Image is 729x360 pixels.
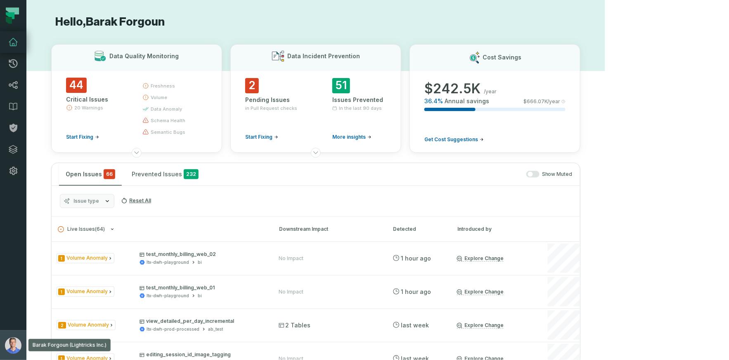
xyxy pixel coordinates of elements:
span: Annual savings [445,97,489,105]
div: Critical Issues [66,95,128,104]
span: schema health [151,117,185,124]
a: Start Fixing [245,134,278,140]
span: /year [484,88,497,95]
div: ltx-dwh-playground [147,259,189,265]
p: test_monthly_billing_web_02 [140,251,264,258]
span: Severity [58,289,65,295]
span: 44 [66,78,87,93]
div: ab_test [208,326,223,332]
span: Start Fixing [245,134,272,140]
span: In the last 90 days [339,105,382,111]
button: Live Issues(64) [58,226,264,232]
h3: Data Incident Prevention [287,52,360,60]
button: Prevented Issues [125,163,205,185]
span: 51 [332,78,350,93]
div: No Impact [279,289,303,295]
div: bi [198,259,202,265]
div: Introduced by [457,225,532,233]
span: critical issues and errors combined [104,169,115,179]
span: volume [151,94,167,101]
div: Issues Prevented [332,96,386,104]
a: Explore Change [457,322,504,329]
span: Issue Type [57,253,114,263]
relative-time: Sep 19, 2025, 7:05 AM GMT+3 [401,322,429,329]
span: data anomaly [151,106,182,112]
div: Pending Issues [245,96,299,104]
button: Data Incident Prevention2Pending Issuesin Pull Request checksStart Fixing51Issues PreventedIn the... [230,44,401,153]
span: $ 666.07K /year [523,98,561,105]
p: test_monthly_billing_web_01 [140,284,264,291]
a: Get Cost Suggestions [424,136,484,143]
relative-time: Sep 28, 2025, 7:52 AM GMT+3 [401,255,431,262]
span: Severity [58,322,66,329]
button: Cost Savings$242.5K/year36.4%Annual savings$666.07K/yearGet Cost Suggestions [409,44,580,153]
span: Issue Type [57,287,114,297]
span: in Pull Request checks [245,105,297,111]
button: Data Quality Monitoring44Critical Issues20 WarningsStart Fixingfreshnessvolumedata anomalyschema ... [51,44,222,153]
div: ltx-dwh-prod-processed [147,326,199,332]
span: 36.4 % [424,97,443,105]
span: Issue Type [57,320,116,330]
span: 20 Warnings [74,104,103,111]
h3: Data Quality Monitoring [110,52,179,60]
span: semantic bugs [151,129,185,135]
div: bi [198,293,202,299]
img: avatar of Barak Forgoun [5,337,21,354]
span: More insights [332,134,366,140]
a: More insights [332,134,372,140]
button: Issue type [60,194,114,208]
span: 232 [184,169,199,179]
span: 2 Tables [279,321,310,329]
p: editing_session_id_image_tagging [140,351,264,358]
div: Detected [393,225,443,233]
span: Start Fixing [66,134,93,140]
relative-time: Sep 28, 2025, 7:52 AM GMT+3 [401,288,431,295]
span: freshness [151,83,175,89]
div: No Impact [279,255,303,262]
a: Explore Change [457,289,504,295]
span: Live Issues ( 64 ) [58,226,105,232]
a: Start Fixing [66,134,99,140]
button: Open Issues [59,163,122,185]
button: Reset All [118,194,154,207]
span: Get Cost Suggestions [424,136,478,143]
div: Downstream Impact [279,225,378,233]
div: Barak Forgoun (Lightricks Inc.) [28,339,111,351]
div: Show Muted [208,171,573,178]
span: 2 [245,78,259,93]
a: Explore Change [457,255,504,262]
span: $ 242.5K [424,81,480,97]
h1: Hello, Barak Forgoun [51,15,580,29]
p: view_detailed_per_day_incremental [140,318,264,324]
h3: Cost Savings [483,53,522,62]
span: Issue type [73,198,99,204]
span: Severity [58,255,65,262]
div: ltx-dwh-playground [147,293,189,299]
